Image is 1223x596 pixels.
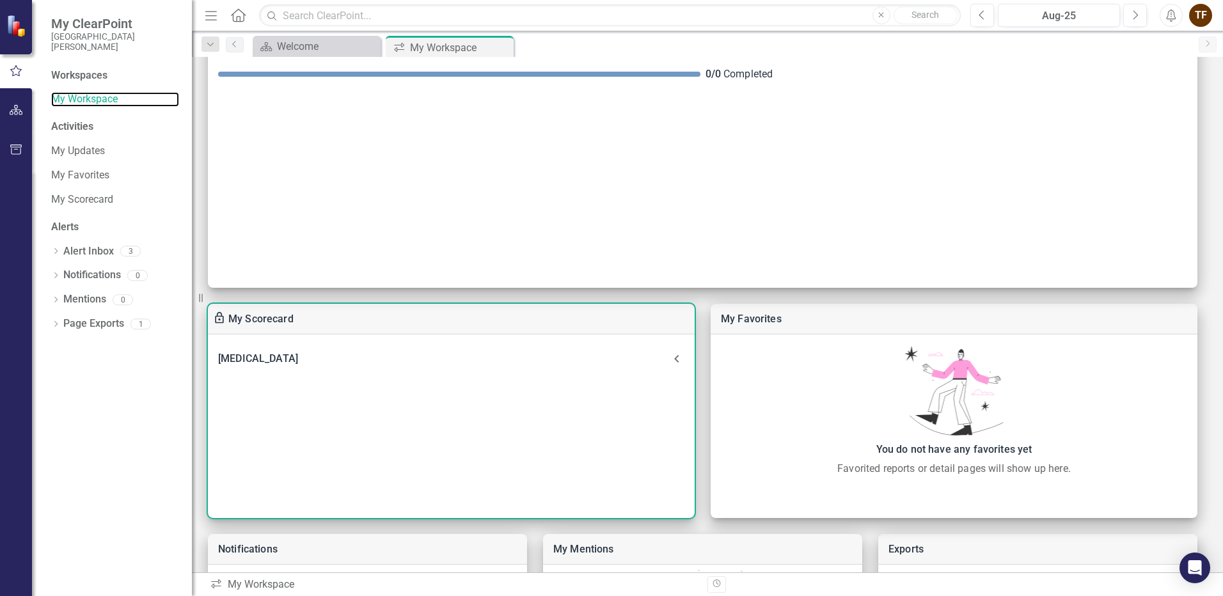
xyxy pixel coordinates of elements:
a: My Scorecard [51,192,179,207]
div: Favorited reports or detail pages will show up here. [717,461,1191,476]
a: Notifications [218,543,278,555]
a: My Workspace [51,92,179,107]
input: Search ClearPoint... [259,4,961,27]
a: My Favorites [721,313,782,325]
small: [GEOGRAPHIC_DATA][PERSON_NAME] [51,31,179,52]
div: Activities [51,120,179,134]
a: Mentions [63,292,106,307]
div: My Workspace [210,577,698,592]
div: Workspaces [51,68,107,83]
a: My Favorites [51,168,179,183]
div: 3 [120,246,141,257]
a: My Updates [51,144,179,159]
div: Aug-25 [1002,8,1116,24]
a: Exports [888,543,924,555]
div: [MEDICAL_DATA] [208,345,695,373]
a: Page Exports [63,317,124,331]
div: 0 / 0 [706,67,721,82]
a: Welcome [256,38,377,54]
a: My Mentions [553,543,614,555]
div: 1 [130,318,151,329]
div: My Workspace [410,40,510,56]
div: Alerts [51,220,179,235]
a: Alert Inbox [63,244,114,259]
a: My Scorecard [228,313,294,325]
div: Completed [706,67,1188,82]
span: Search [911,10,939,20]
button: Search [894,6,958,24]
div: 0 [127,270,148,281]
div: Open Intercom Messenger [1180,553,1210,583]
span: My ClearPoint [51,16,179,31]
div: 0 [113,294,133,305]
div: You do not have any favorites yet [717,441,1191,459]
button: Aug-25 [998,4,1120,27]
div: To enable drag & drop and resizing, please duplicate this workspace from “Manage Workspaces” [213,311,228,327]
div: [MEDICAL_DATA] [218,350,669,368]
button: TF [1189,4,1212,27]
div: Welcome [277,38,377,54]
img: ClearPoint Strategy [6,15,29,37]
a: Notifications [63,268,121,283]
